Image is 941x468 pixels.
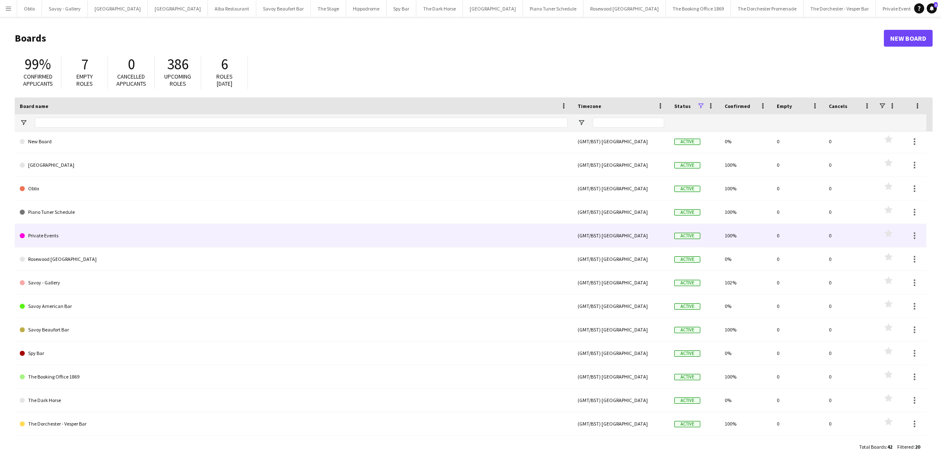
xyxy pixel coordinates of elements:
[573,436,669,459] div: (GMT/BST) [GEOGRAPHIC_DATA]
[20,271,568,294] a: Savoy - Gallery
[720,365,772,388] div: 100%
[824,389,876,412] div: 0
[20,224,568,247] a: Private Events
[887,444,892,450] span: 42
[674,374,700,380] span: Active
[772,294,824,318] div: 0
[674,256,700,263] span: Active
[20,342,568,365] a: Spy Bar
[824,318,876,341] div: 0
[674,233,700,239] span: Active
[720,436,772,459] div: 95%
[897,439,920,455] div: :
[593,118,664,128] input: Timezone Filter Input
[573,294,669,318] div: (GMT/BST) [GEOGRAPHIC_DATA]
[859,439,892,455] div: :
[720,224,772,247] div: 100%
[897,444,914,450] span: Filtered
[578,119,585,126] button: Open Filter Menu
[573,271,669,294] div: (GMT/BST) [GEOGRAPHIC_DATA]
[164,73,191,87] span: Upcoming roles
[167,55,189,74] span: 386
[128,55,135,74] span: 0
[674,397,700,404] span: Active
[720,342,772,365] div: 0%
[674,209,700,216] span: Active
[42,0,88,17] button: Savoy - Gallery
[725,103,750,109] span: Confirmed
[256,0,311,17] button: Savoy Beaufort Bar
[720,247,772,271] div: 0%
[35,118,568,128] input: Board name Filter Input
[934,2,938,8] span: 1
[573,318,669,341] div: (GMT/BST) [GEOGRAPHIC_DATA]
[859,444,886,450] span: Total Boards
[88,0,148,17] button: [GEOGRAPHIC_DATA]
[772,318,824,341] div: 0
[573,224,669,247] div: (GMT/BST) [GEOGRAPHIC_DATA]
[463,0,523,17] button: [GEOGRAPHIC_DATA]
[927,3,937,13] a: 1
[674,421,700,427] span: Active
[772,365,824,388] div: 0
[20,200,568,224] a: Piano Tuner Schedule
[772,130,824,153] div: 0
[20,153,568,177] a: [GEOGRAPHIC_DATA]
[116,73,146,87] span: Cancelled applicants
[829,103,847,109] span: Cancels
[772,412,824,435] div: 0
[824,130,876,153] div: 0
[804,0,876,17] button: The Dorchester - Vesper Bar
[720,200,772,223] div: 100%
[573,342,669,365] div: (GMT/BST) [GEOGRAPHIC_DATA]
[777,103,792,109] span: Empty
[578,103,601,109] span: Timezone
[824,200,876,223] div: 0
[772,177,824,200] div: 0
[573,389,669,412] div: (GMT/BST) [GEOGRAPHIC_DATA]
[20,389,568,412] a: The Dark Horse
[824,412,876,435] div: 0
[573,412,669,435] div: (GMT/BST) [GEOGRAPHIC_DATA]
[15,32,884,45] h1: Boards
[221,55,228,74] span: 6
[720,177,772,200] div: 100%
[674,327,700,333] span: Active
[824,247,876,271] div: 0
[674,103,691,109] span: Status
[674,350,700,357] span: Active
[573,200,669,223] div: (GMT/BST) [GEOGRAPHIC_DATA]
[666,0,731,17] button: The Booking Office 1869
[23,73,53,87] span: Confirmed applicants
[20,412,568,436] a: The Dorchester - Vesper Bar
[573,177,669,200] div: (GMT/BST) [GEOGRAPHIC_DATA]
[208,0,256,17] button: Alba Restaurant
[20,318,568,342] a: Savoy Beaufort Bar
[20,247,568,271] a: Rosewood [GEOGRAPHIC_DATA]
[824,153,876,176] div: 0
[17,0,42,17] button: Oblix
[772,436,824,459] div: 6
[25,55,51,74] span: 99%
[720,153,772,176] div: 100%
[720,271,772,294] div: 102%
[772,224,824,247] div: 0
[573,247,669,271] div: (GMT/BST) [GEOGRAPHIC_DATA]
[772,271,824,294] div: 0
[772,247,824,271] div: 0
[674,186,700,192] span: Active
[824,177,876,200] div: 0
[386,0,416,17] button: Spy Bar
[674,139,700,145] span: Active
[876,0,920,17] button: Private Events
[720,130,772,153] div: 0%
[824,224,876,247] div: 0
[20,119,27,126] button: Open Filter Menu
[915,444,920,450] span: 20
[523,0,584,17] button: Piano Tuner Schedule
[720,318,772,341] div: 100%
[731,0,804,17] button: The Dorchester Promenade
[824,365,876,388] div: 0
[824,294,876,318] div: 0
[20,365,568,389] a: The Booking Office 1869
